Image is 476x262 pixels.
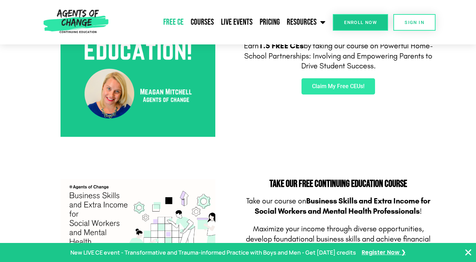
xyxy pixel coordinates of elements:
[256,13,283,31] a: Pricing
[464,248,472,257] button: Close Banner
[112,13,329,31] nav: Menu
[217,13,256,31] a: Live Events
[312,84,364,89] span: Claim My Free CEUs!
[255,196,430,216] b: Business Skills and Extra Income for Social Workers and Mental Health Professionals
[242,224,435,254] p: Maximize your income through diverse opportunities, d
[344,20,377,25] span: Enroll Now
[242,179,435,189] h2: Take Our FREE Continuing Education Course
[160,13,187,31] a: Free CE
[333,14,388,31] a: Enroll Now
[405,20,424,25] span: SIGN IN
[362,248,406,258] a: Register Now ❯
[242,196,435,216] p: Take our course on !
[259,41,304,50] b: 1.5 FREE CEs
[393,14,436,31] a: SIGN IN
[187,13,217,31] a: Courses
[283,13,329,31] a: Resources
[70,248,356,258] p: New LIVE CE event - Transformative and Trauma-informed Practice with Boys and Men - Get [DATE] cr...
[302,78,375,95] a: Claim My Free CEUs!
[242,41,435,71] p: Earn by taking our course on Powerful Home-School Partnerships: Involving and Empowering Parents ...
[250,234,380,244] span: evelop foundational business skills and a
